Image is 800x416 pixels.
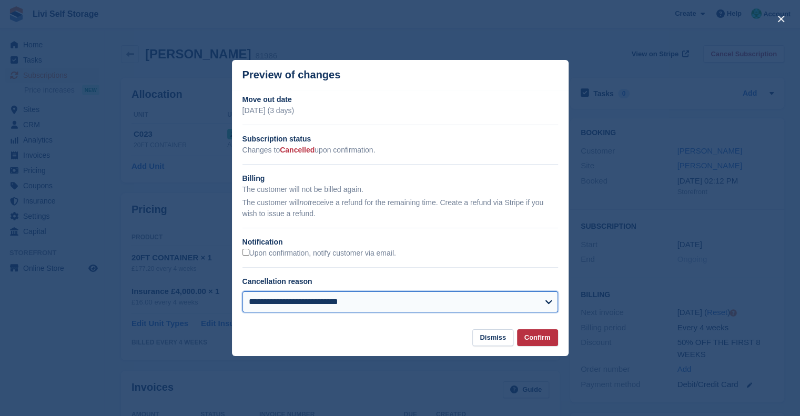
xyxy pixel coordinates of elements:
h2: Billing [242,173,558,184]
input: Upon confirmation, notify customer via email. [242,249,249,256]
label: Upon confirmation, notify customer via email. [242,249,396,258]
p: The customer will receive a refund for the remaining time. Create a refund via Stripe if you wish... [242,197,558,219]
p: [DATE] (3 days) [242,105,558,116]
p: Preview of changes [242,69,341,81]
label: Cancellation reason [242,277,312,286]
button: Dismiss [472,329,513,347]
em: not [299,198,309,207]
p: Changes to upon confirmation. [242,145,558,156]
button: close [773,11,789,27]
h2: Notification [242,237,558,248]
h2: Subscription status [242,134,558,145]
p: The customer will not be billed again. [242,184,558,195]
span: Cancelled [280,146,315,154]
button: Confirm [517,329,558,347]
h2: Move out date [242,94,558,105]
